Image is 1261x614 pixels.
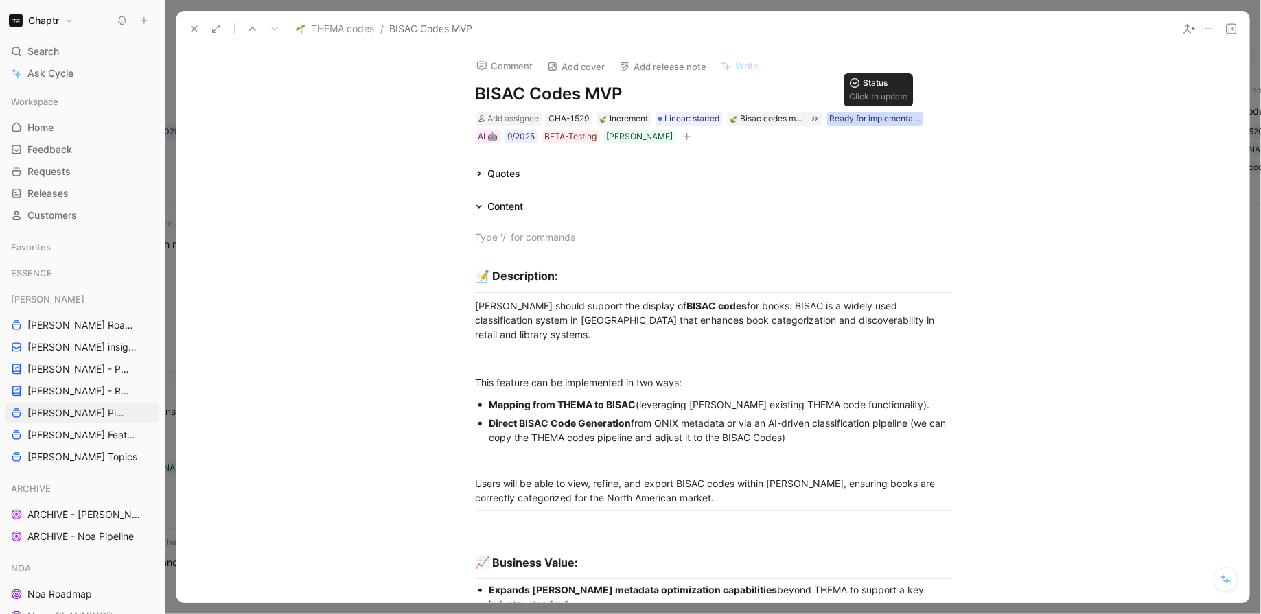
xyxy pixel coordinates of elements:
[830,112,921,126] div: Ready for implementation
[5,504,159,525] a: ARCHIVE - [PERSON_NAME] Pipeline
[5,11,77,30] button: ChaptrChaptr
[741,112,805,126] div: Bisac codes mvp
[27,530,134,543] span: ARCHIVE - Noa Pipeline
[599,115,608,123] img: 🍃
[27,318,136,332] span: [PERSON_NAME] Roadmap - open items
[5,381,159,401] a: [PERSON_NAME] - REFINEMENTS
[489,417,632,429] strong: Direct BISAC Code Generation
[27,362,132,376] span: [PERSON_NAME] - PLANNINGS
[665,112,720,126] span: Linear: started
[5,263,159,283] div: ESSENCE
[389,21,472,37] span: BISAC Codes MVP
[27,165,71,178] span: Requests
[470,56,540,75] button: Comment
[296,24,305,34] img: 🌱
[27,508,144,521] span: ARCHIVE - [PERSON_NAME] Pipeline
[597,112,651,126] div: 🍃Increment
[5,289,159,309] div: [PERSON_NAME]
[27,43,59,60] span: Search
[488,198,524,215] div: Content
[27,587,92,601] span: Noa Roadmap
[5,337,159,357] a: [PERSON_NAME] insights
[5,139,159,160] a: Feedback
[5,289,159,467] div: [PERSON_NAME][PERSON_NAME] Roadmap - open items[PERSON_NAME] insights[PERSON_NAME] - PLANNINGS[PE...
[476,83,951,105] h1: BISAC Codes MVP
[607,130,673,143] div: [PERSON_NAME]
[476,269,490,283] span: 📝
[730,115,738,123] img: 🍃
[5,41,159,62] div: Search
[5,425,159,445] a: [PERSON_NAME] Features
[476,556,490,569] span: 📈
[493,269,559,283] strong: Description:
[5,558,159,578] div: NOA
[5,584,159,604] a: Noa Roadmap
[541,57,612,76] button: Add cover
[380,21,384,37] span: /
[478,130,498,143] div: AI 🤖
[5,526,159,547] a: ARCHIVE - Noa Pipeline
[27,209,77,222] span: Customers
[715,56,765,75] button: Write
[28,14,59,27] h1: Chaptr
[5,237,159,257] div: Favorites
[736,60,759,72] span: Write
[488,165,521,182] div: Quotes
[11,482,51,495] span: ARCHIVE
[493,556,579,569] strong: Business Value:
[5,359,159,379] a: [PERSON_NAME] - PLANNINGS
[599,112,649,126] div: Increment
[11,266,52,280] span: ESSENCE
[470,165,527,182] div: Quotes
[27,187,69,200] span: Releases
[5,263,159,287] div: ESSENCE
[489,416,951,445] div: from ONIX metadata or via an AI-driven classification pipeline (we can copy the THEMA codes pipel...
[613,57,713,76] button: Add release note
[656,112,723,126] div: Linear: started
[5,205,159,226] a: Customers
[27,143,72,156] span: Feedback
[11,240,51,254] span: Favorites
[27,121,54,134] span: Home
[5,183,159,204] a: Releases
[27,428,141,442] span: [PERSON_NAME] Features
[27,65,73,82] span: Ask Cycle
[11,95,58,108] span: Workspace
[5,161,159,182] a: Requests
[476,375,951,390] div: This feature can be implemented in two ways:
[11,292,84,306] span: [PERSON_NAME]
[5,478,159,499] div: ARCHIVE
[489,399,636,410] strong: Mapping from THEMA to BISAC
[489,397,951,412] div: (leveraging [PERSON_NAME] existing THEMA code functionality).
[549,112,590,126] div: CHA-1529
[5,403,159,423] a: [PERSON_NAME] Pipeline
[5,478,159,547] div: ARCHIVEARCHIVE - [PERSON_NAME] PipelineARCHIVE - Noa Pipeline
[508,130,535,143] div: 9/2025
[5,91,159,112] div: Workspace
[11,561,31,575] span: NOA
[5,315,159,335] a: [PERSON_NAME] Roadmap - open items
[545,130,597,143] div: BETA-Testing
[5,447,159,467] a: [PERSON_NAME] Topics
[476,298,951,342] div: [PERSON_NAME] should support the display of for books. BISAC is a widely used classification syst...
[5,117,159,138] a: Home
[292,21,378,37] button: 🌱THEMA codes
[489,584,778,595] strong: Expands [PERSON_NAME] metadata optimization capabilities
[27,406,128,420] span: [PERSON_NAME] Pipeline
[27,450,137,464] span: [PERSON_NAME] Topics
[9,14,23,27] img: Chaptr
[27,340,140,354] span: [PERSON_NAME] insights
[27,384,133,398] span: [PERSON_NAME] - REFINEMENTS
[488,113,540,123] span: Add assignee
[311,21,374,37] span: THEMA codes
[5,63,159,84] a: Ask Cycle
[687,300,748,311] strong: BISAC codes
[476,476,951,505] div: Users will be able to view, refine, and export BISAC codes within [PERSON_NAME], ensuring books a...
[489,582,951,611] div: beyond THEMA to support a key industry standard.
[470,198,529,215] div: Content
